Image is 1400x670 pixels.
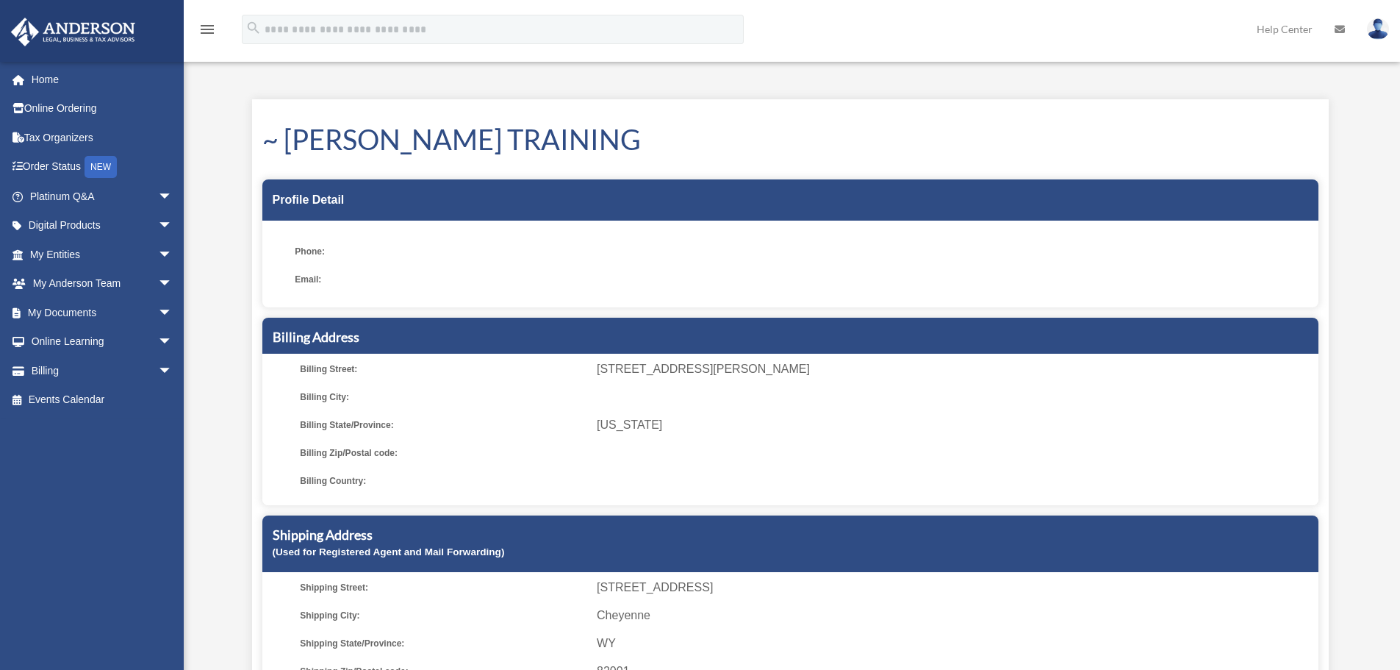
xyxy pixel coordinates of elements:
a: Digital Productsarrow_drop_down [10,211,195,240]
a: Order StatusNEW [10,152,195,182]
span: arrow_drop_down [158,240,187,270]
span: Phone: [295,241,581,262]
h5: Shipping Address [273,526,1308,544]
i: search [245,20,262,36]
span: arrow_drop_down [158,298,187,328]
i: menu [198,21,216,38]
span: Billing Country: [300,471,586,491]
a: My Documentsarrow_drop_down [10,298,195,327]
small: (Used for Registered Agent and Mail Forwarding) [273,546,505,557]
span: Billing City: [300,387,586,407]
span: Shipping State/Province: [300,633,586,654]
a: Billingarrow_drop_down [10,356,195,385]
span: arrow_drop_down [158,182,187,212]
span: Cheyenne [597,605,1313,626]
span: [STREET_ADDRESS] [597,577,1313,598]
span: Shipping Street: [300,577,586,598]
a: My Entitiesarrow_drop_down [10,240,195,269]
div: Profile Detail [262,179,1318,221]
span: arrow_drop_down [158,211,187,241]
span: Billing State/Province: [300,415,586,435]
span: arrow_drop_down [158,327,187,357]
h5: Billing Address [273,328,1308,346]
span: [US_STATE] [597,415,1313,435]
span: arrow_drop_down [158,356,187,386]
span: Email: [295,269,581,290]
a: Online Ordering [10,94,195,124]
img: Anderson Advisors Platinum Portal [7,18,140,46]
a: My Anderson Teamarrow_drop_down [10,269,195,299]
span: Shipping City: [300,605,586,626]
a: Platinum Q&Aarrow_drop_down [10,182,195,211]
a: Events Calendar [10,385,195,415]
img: User Pic [1367,18,1389,40]
span: Billing Street: [300,359,586,379]
a: Tax Organizers [10,123,195,152]
span: WY [597,633,1313,654]
a: Online Learningarrow_drop_down [10,327,195,357]
span: arrow_drop_down [158,269,187,299]
div: NEW [85,156,117,178]
span: Billing Zip/Postal code: [300,443,586,463]
h1: ~ [PERSON_NAME] TRAINING [262,120,1318,159]
a: menu [198,26,216,38]
span: [STREET_ADDRESS][PERSON_NAME] [597,359,1313,379]
a: Home [10,65,195,94]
